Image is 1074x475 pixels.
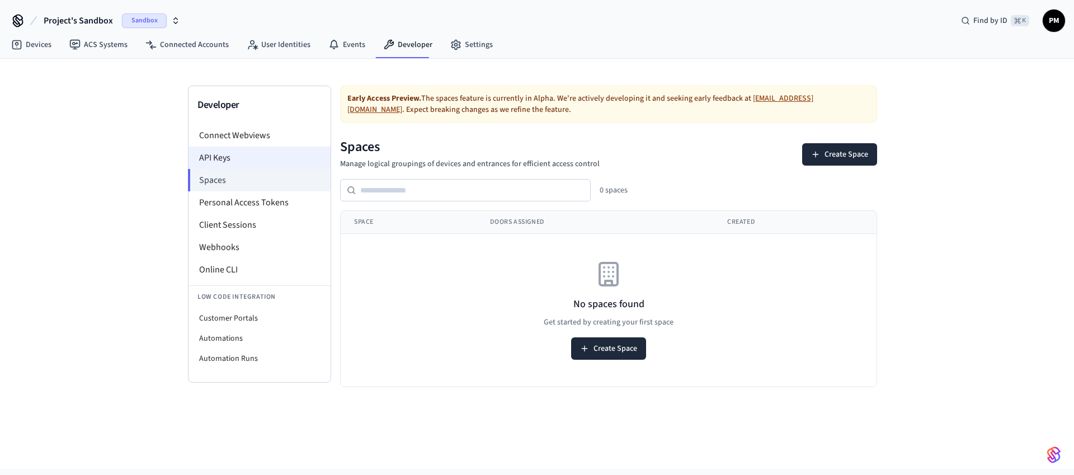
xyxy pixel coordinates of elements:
[189,349,331,369] li: Automation Runs
[374,35,441,55] a: Developer
[189,308,331,328] li: Customer Portals
[188,169,331,191] li: Spaces
[341,211,477,234] th: Space
[952,11,1038,31] div: Find by ID⌘ K
[2,35,60,55] a: Devices
[189,147,331,169] li: API Keys
[600,185,628,196] div: 0 spaces
[340,86,877,123] div: The spaces feature is currently in Alpha. We're actively developing it and seeking early feedback...
[319,35,374,55] a: Events
[477,211,714,234] th: Doors Assigned
[340,158,600,170] p: Manage logical groupings of devices and entrances for efficient access control
[347,93,813,115] a: [EMAIL_ADDRESS][DOMAIN_NAME]
[573,297,644,312] h3: No spaces found
[1047,446,1061,464] img: SeamLogoGradient.69752ec5.svg
[1011,15,1029,26] span: ⌘ K
[44,14,113,27] span: Project's Sandbox
[441,35,502,55] a: Settings
[347,93,421,104] strong: Early Access Preview.
[189,191,331,214] li: Personal Access Tokens
[136,35,238,55] a: Connected Accounts
[973,15,1007,26] span: Find by ID
[189,236,331,258] li: Webhooks
[189,258,331,281] li: Online CLI
[189,328,331,349] li: Automations
[544,317,673,328] p: Get started by creating your first space
[189,214,331,236] li: Client Sessions
[189,124,331,147] li: Connect Webviews
[1043,10,1065,32] button: PM
[122,13,167,28] span: Sandbox
[802,143,877,166] button: Create Space
[714,211,873,234] th: Created
[238,35,319,55] a: User Identities
[340,138,600,156] h1: Spaces
[60,35,136,55] a: ACS Systems
[189,285,331,308] li: Low Code Integration
[197,97,322,113] h3: Developer
[571,337,646,360] button: Create Space
[1044,11,1064,31] span: PM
